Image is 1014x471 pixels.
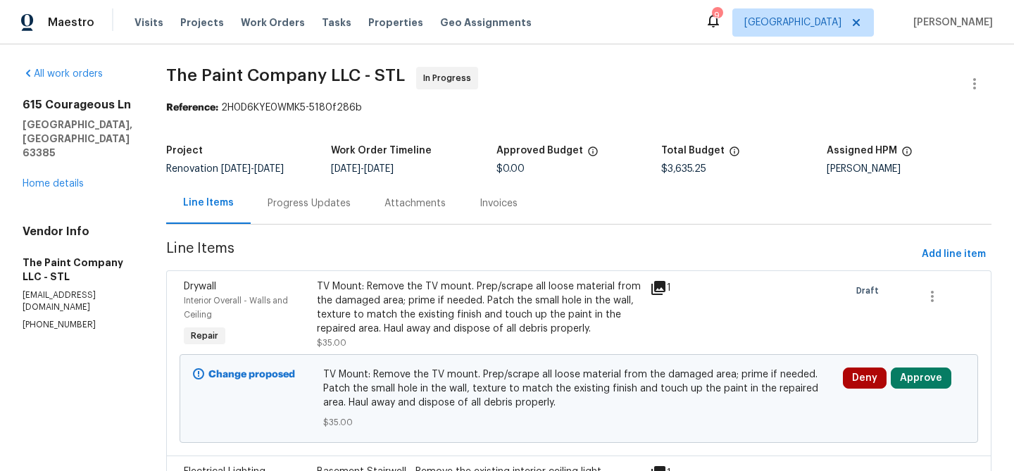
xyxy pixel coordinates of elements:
h5: Assigned HPM [827,146,897,156]
span: Work Orders [241,15,305,30]
h2: 615 Courageous Ln [23,98,132,112]
p: [EMAIL_ADDRESS][DOMAIN_NAME] [23,289,132,313]
h5: The Paint Company LLC - STL [23,256,132,284]
span: The total cost of line items that have been proposed by Opendoor. This sum includes line items th... [729,146,740,164]
span: Renovation [166,164,284,174]
span: Properties [368,15,423,30]
div: Invoices [480,196,518,211]
span: Maestro [48,15,94,30]
span: [DATE] [221,164,251,174]
h5: Work Order Timeline [331,146,432,156]
button: Deny [843,368,887,389]
span: Projects [180,15,224,30]
button: Add line item [916,241,991,268]
span: The hpm assigned to this work order. [901,146,913,164]
h5: Total Budget [661,146,725,156]
a: All work orders [23,69,103,79]
span: Line Items [166,241,916,268]
span: - [331,164,394,174]
div: TV Mount: Remove the TV mount. Prep/scrape all loose material from the damaged area; prime if nee... [317,280,641,336]
span: [PERSON_NAME] [908,15,993,30]
div: [PERSON_NAME] [827,164,991,174]
b: Reference: [166,103,218,113]
span: - [221,164,284,174]
div: Line Items [183,196,234,210]
span: Draft [856,284,884,298]
span: Tasks [322,18,351,27]
span: The total cost of line items that have been approved by both Opendoor and the Trade Partner. This... [587,146,599,164]
span: The Paint Company LLC - STL [166,67,405,84]
span: Geo Assignments [440,15,532,30]
span: In Progress [423,71,477,85]
button: Approve [891,368,951,389]
span: $3,635.25 [661,164,706,174]
b: Change proposed [208,370,295,379]
span: Repair [185,329,224,343]
div: Progress Updates [268,196,351,211]
span: Visits [134,15,163,30]
span: $35.00 [323,415,835,429]
div: 9 [712,8,722,23]
h5: [GEOGRAPHIC_DATA], [GEOGRAPHIC_DATA] 63385 [23,118,132,160]
h5: Project [166,146,203,156]
span: $35.00 [317,339,346,347]
h4: Vendor Info [23,225,132,239]
span: [DATE] [254,164,284,174]
p: [PHONE_NUMBER] [23,319,132,331]
h5: Approved Budget [496,146,583,156]
div: 1 [650,280,708,296]
span: [GEOGRAPHIC_DATA] [744,15,841,30]
span: [DATE] [364,164,394,174]
span: Drywall [184,282,216,291]
span: $0.00 [496,164,525,174]
span: Interior Overall - Walls and Ceiling [184,296,288,319]
div: 2H0D6KYE0WMK5-5180f286b [166,101,991,115]
a: Home details [23,179,84,189]
div: Attachments [384,196,446,211]
span: Add line item [922,246,986,263]
span: [DATE] [331,164,361,174]
span: TV Mount: Remove the TV mount. Prep/scrape all loose material from the damaged area; prime if nee... [323,368,835,410]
